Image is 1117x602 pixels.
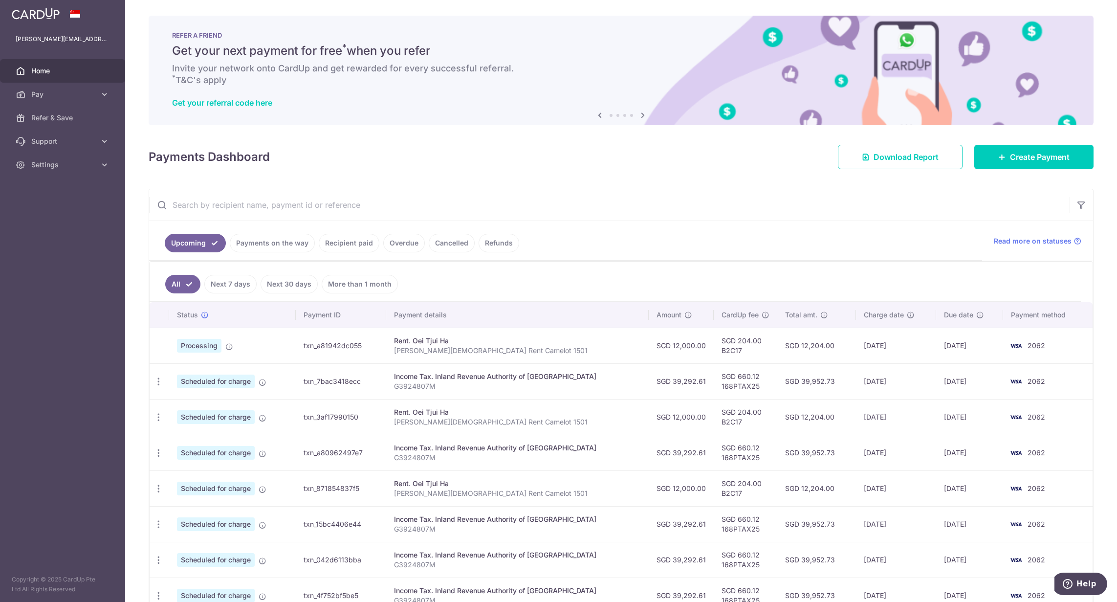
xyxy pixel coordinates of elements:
a: Upcoming [165,234,226,252]
img: Bank Card [1006,376,1026,387]
div: Income Tax. Inland Revenue Authority of [GEOGRAPHIC_DATA] [394,372,641,381]
span: Pay [31,89,96,99]
input: Search by recipient name, payment id or reference [149,189,1070,221]
td: SGD 39,292.61 [649,542,714,578]
span: Download Report [874,151,939,163]
span: 2062 [1028,413,1045,421]
h6: Invite your network onto CardUp and get rewarded for every successful referral. T&C's apply [172,63,1070,86]
span: Scheduled for charge [177,375,255,388]
span: Refer & Save [31,113,96,123]
span: Total amt. [785,310,817,320]
div: Income Tax. Inland Revenue Authority of [GEOGRAPHIC_DATA] [394,550,641,560]
img: Bank Card [1006,518,1026,530]
span: Scheduled for charge [177,553,255,567]
a: Download Report [838,145,963,169]
td: SGD 204.00 B2C17 [714,399,777,435]
a: More than 1 month [322,275,398,293]
p: [PERSON_NAME][DEMOGRAPHIC_DATA] Rent Camelot 1501 [394,489,641,498]
div: Rent. Oei Tjui Ha [394,479,641,489]
img: CardUp [12,8,60,20]
td: SGD 39,952.73 [777,363,856,399]
h5: Get your next payment for free when you refer [172,43,1070,59]
div: Rent. Oei Tjui Ha [394,407,641,417]
span: 2062 [1028,377,1045,385]
img: RAF banner [149,16,1094,125]
a: Cancelled [429,234,475,252]
span: Scheduled for charge [177,482,255,495]
td: [DATE] [936,435,1003,470]
span: Scheduled for charge [177,410,255,424]
p: REFER A FRIEND [172,31,1070,39]
a: Get your referral code here [172,98,272,108]
span: Scheduled for charge [177,446,255,460]
td: SGD 204.00 B2C17 [714,470,777,506]
p: G3924807M [394,381,641,391]
td: SGD 12,204.00 [777,328,856,363]
td: SGD 39,292.61 [649,363,714,399]
a: Next 30 days [261,275,318,293]
a: Read more on statuses [994,236,1081,246]
td: SGD 39,952.73 [777,506,856,542]
td: [DATE] [936,542,1003,578]
td: txn_3af17990150 [296,399,386,435]
p: G3924807M [394,524,641,534]
p: [PERSON_NAME][EMAIL_ADDRESS][DOMAIN_NAME] [16,34,110,44]
a: Overdue [383,234,425,252]
p: G3924807M [394,560,641,570]
td: [DATE] [936,470,1003,506]
td: txn_15bc4406e44 [296,506,386,542]
td: SGD 12,000.00 [649,470,714,506]
span: Settings [31,160,96,170]
td: [DATE] [856,506,936,542]
td: txn_7bac3418ecc [296,363,386,399]
td: [DATE] [936,506,1003,542]
span: Create Payment [1010,151,1070,163]
a: Next 7 days [204,275,257,293]
td: txn_042d6113bba [296,542,386,578]
span: 2062 [1028,520,1045,528]
p: [PERSON_NAME][DEMOGRAPHIC_DATA] Rent Camelot 1501 [394,346,641,356]
td: [DATE] [856,363,936,399]
td: SGD 660.12 168PTAX25 [714,363,777,399]
td: SGD 12,000.00 [649,328,714,363]
th: Payment ID [296,302,386,328]
td: [DATE] [856,435,936,470]
td: [DATE] [856,328,936,363]
span: 2062 [1028,484,1045,492]
span: 2062 [1028,556,1045,564]
div: Rent. Oei Tjui Ha [394,336,641,346]
a: Create Payment [974,145,1094,169]
a: Recipient paid [319,234,379,252]
td: [DATE] [856,470,936,506]
img: Bank Card [1006,447,1026,459]
th: Payment method [1003,302,1093,328]
iframe: Opens a widget where you can find more information [1054,573,1107,597]
td: [DATE] [936,363,1003,399]
td: [DATE] [856,542,936,578]
td: [DATE] [936,328,1003,363]
span: Processing [177,339,221,353]
div: Income Tax. Inland Revenue Authority of [GEOGRAPHIC_DATA] [394,443,641,453]
span: Scheduled for charge [177,517,255,531]
td: [DATE] [936,399,1003,435]
td: SGD 12,204.00 [777,470,856,506]
img: Bank Card [1006,590,1026,602]
p: G3924807M [394,453,641,463]
th: Payment details [386,302,649,328]
a: Payments on the way [230,234,315,252]
span: Home [31,66,96,76]
span: Charge date [864,310,904,320]
span: 2062 [1028,341,1045,350]
p: [PERSON_NAME][DEMOGRAPHIC_DATA] Rent Camelot 1501 [394,417,641,427]
td: SGD 660.12 168PTAX25 [714,506,777,542]
a: All [165,275,200,293]
div: Income Tax. Inland Revenue Authority of [GEOGRAPHIC_DATA] [394,586,641,596]
td: txn_a80962497e7 [296,435,386,470]
td: SGD 660.12 168PTAX25 [714,435,777,470]
td: SGD 39,292.61 [649,506,714,542]
span: Status [177,310,198,320]
img: Bank Card [1006,411,1026,423]
span: Read more on statuses [994,236,1072,246]
a: Refunds [479,234,519,252]
td: SGD 39,952.73 [777,542,856,578]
